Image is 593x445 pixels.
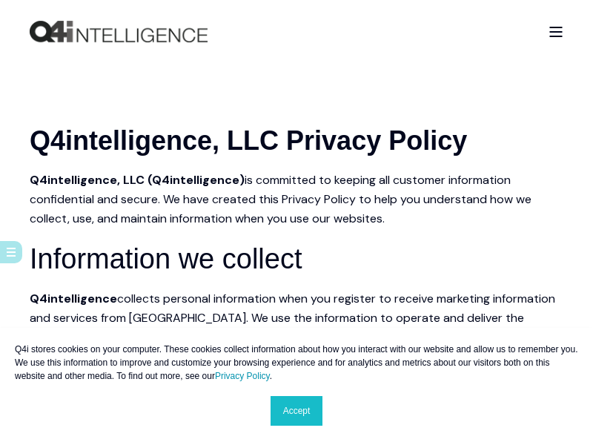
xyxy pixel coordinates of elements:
a: Open Burger Menu [541,19,571,44]
img: Q4intelligence, LLC logo [30,21,208,43]
a: Back to Home [30,21,208,43]
a: Privacy Policy [215,371,270,381]
p: Q4i stores cookies on your computer. These cookies collect information about how you interact wit... [15,343,578,383]
p: collects personal information when you register to receive marketing information and services fro... [30,289,563,386]
h1: Q4intelligence, LLC Privacy Policy [30,19,563,159]
p: is committed to keeping all customer information confidential and secure. We have created this Pr... [30,171,563,228]
strong: Q4intelligence [30,291,117,306]
a: Accept [271,396,323,426]
strong: Q4intelligence, LLC (Q4intelligence) [30,172,245,188]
